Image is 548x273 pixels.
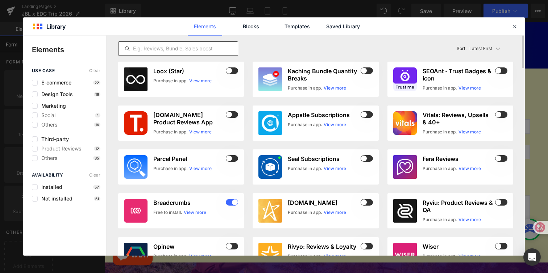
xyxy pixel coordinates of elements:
[153,155,224,162] h3: Parcel Panel
[423,199,494,214] h3: Ryviu: Product Reviews & QA
[469,45,492,52] p: Latest First
[188,17,222,36] a: Elements
[189,78,212,84] a: View more
[119,44,238,53] input: E.g. Reviews, Bundle, Sales boost...
[324,209,346,216] a: View more
[89,68,100,73] span: Clear
[393,155,417,179] img: 4b6b591765c9b36332c4e599aea727c6_512x512.png
[38,136,69,142] span: Third-party
[18,163,425,174] p: Message:
[423,111,494,126] h3: Vitals: Reviews, Upsells & 40+
[423,253,457,260] div: Purchase in app.
[153,78,188,84] div: Purchase in app.
[458,165,481,172] a: View more
[189,129,212,135] a: View more
[38,196,72,202] span: Not installed
[205,203,238,219] button: Submit
[288,155,359,162] h3: Seal Subscriptions
[324,121,346,128] a: View more
[38,112,55,118] span: Social
[38,146,81,152] span: Product Reviews
[184,209,206,216] a: View more
[191,148,253,163] input: Enter your email address
[18,98,425,112] input: Enter your name
[124,111,148,135] img: 1eba8361-494e-4e64-aaaa-f99efda0f44d.png
[18,137,425,148] p: Email:
[38,103,66,109] span: Marketing
[288,253,322,260] div: Purchase in app.
[153,243,224,250] h3: Opinew
[523,248,541,266] div: Open Intercom Messenger
[258,111,282,135] img: 6187dec1-c00a-4777-90eb-316382325808.webp
[288,111,359,119] h3: Appstle Subscriptions
[94,146,100,151] p: 12
[393,243,417,266] img: wiser.jpg
[38,184,62,190] span: Installed
[458,85,481,91] a: View more
[32,68,55,73] span: use case
[423,85,457,91] div: Purchase in app.
[153,67,224,75] h3: Loox (Star)
[280,17,314,36] a: Templates
[393,111,417,135] img: 26b75d61-258b-461b-8cc3-4bcb67141ce0.png
[288,209,322,216] div: Purchase in app.
[153,111,224,126] h3: [DOMAIN_NAME] Product Reviews App
[93,80,100,85] p: 22
[89,173,100,178] span: Clear
[457,46,466,51] span: Sort:
[38,122,57,128] span: Others
[124,199,148,223] img: ea3afb01-6354-4d19-82d2-7eef5307fd4e.png
[153,209,182,216] div: Free to install.
[153,165,188,172] div: Purchase in app.
[423,216,457,223] div: Purchase in app.
[454,41,514,56] button: Latest FirstSort:Latest First
[258,155,282,179] img: 42507938-1a07-4996-be12-859afe1b335a.png
[6,222,50,245] inbox-online-store-chat: แชทร้านค้าออนไลน์ของ Shopify
[288,199,359,206] h3: [DOMAIN_NAME]
[38,155,57,161] span: Others
[32,44,106,55] p: Elements
[393,67,417,91] img: 9f98ff4f-a019-4e81-84a1-123c6986fecc.png
[393,199,417,223] img: CJed0K2x44sDEAE=.png
[324,85,346,91] a: View more
[18,87,425,98] p: Name:
[423,243,494,250] h3: Wiser
[189,253,212,260] a: View more
[458,253,481,260] a: View more
[32,173,63,178] span: Availability
[124,243,148,266] img: opinew.jpg
[94,92,100,96] p: 16
[288,121,322,128] div: Purchase in app.
[38,91,73,97] span: Design Tools
[153,199,224,206] h3: Breadcrumbs
[189,165,212,172] a: View more
[288,67,359,82] h3: Kaching Bundle Quantity Breaks
[458,216,481,223] a: View more
[258,67,282,91] img: 1fd9b51b-6ce7-437c-9b89-91bf9a4813c7.webp
[124,67,148,91] img: loox.jpg
[288,85,322,91] div: Purchase in app.
[258,199,282,223] img: stamped.jpg
[258,243,282,266] img: 911edb42-71e6-4210-8dae-cbf10c40066b.png
[423,67,494,82] h3: SEOAnt ‑ Trust Badges & icon
[93,156,100,160] p: 35
[94,123,100,127] p: 16
[94,197,100,201] p: 51
[38,80,71,86] span: E-commerce
[153,253,188,260] div: Purchase in app.
[234,17,268,36] a: Blocks
[326,17,360,36] a: Saved Library
[124,155,148,179] img: d4928b3c-658b-4ab3-9432-068658c631f3.png
[93,185,100,189] p: 57
[95,113,100,117] p: 4
[458,129,481,135] a: View more
[423,155,494,162] h3: Fera Reviews
[288,165,322,172] div: Purchase in app.
[423,165,457,172] div: Purchase in app.
[324,165,346,172] a: View more
[423,129,457,135] div: Purchase in app.
[153,129,188,135] div: Purchase in app.
[324,253,346,260] a: View more
[18,112,425,123] p: Phone:
[18,123,425,137] input: Enter your phone number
